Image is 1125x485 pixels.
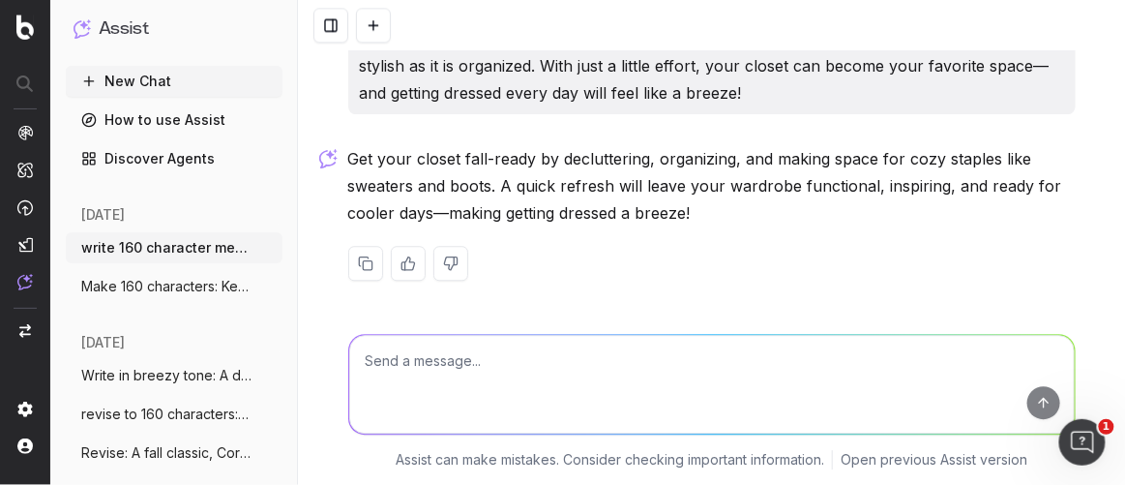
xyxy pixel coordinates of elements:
[17,439,33,454] img: My account
[66,271,282,302] button: Make 160 characters: Keep your hair look
[17,402,33,417] img: Setting
[1099,419,1114,435] span: 1
[319,149,338,168] img: Botify assist logo
[81,277,252,296] span: Make 160 characters: Keep your hair look
[81,366,252,385] span: Write in breezy tone: A dedicated readin
[74,19,91,38] img: Assist
[66,66,282,97] button: New Chat
[17,199,33,216] img: Activation
[66,105,282,136] a: How to use Assist
[1059,419,1106,466] iframe: Intercom live chat
[99,15,149,43] h1: Assist
[841,450,1027,470] a: Open previous Assist version
[81,443,252,463] span: Revise: A fall classic, Corduroy pants a
[17,237,33,253] img: Studio
[74,15,275,43] button: Assist
[66,360,282,391] button: Write in breezy tone: A dedicated readin
[17,274,33,290] img: Assist
[17,162,33,178] img: Intelligence
[17,125,33,140] img: Analytics
[16,15,34,40] img: Botify logo
[81,333,125,352] span: [DATE]
[66,399,282,430] button: revise to 160 characters: Create the per
[348,145,1076,227] p: Get your closet fall-ready by decluttering, organizing, and making space for cozy staples like sw...
[66,232,282,263] button: write 160 character meta description and
[81,405,252,424] span: revise to 160 characters: Create the per
[66,438,282,469] button: Revise: A fall classic, Corduroy pants a
[81,205,125,225] span: [DATE]
[19,324,31,338] img: Switch project
[396,450,824,470] p: Assist can make mistakes. Consider checking important information.
[66,143,282,174] a: Discover Agents
[81,238,252,258] span: write 160 character meta description and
